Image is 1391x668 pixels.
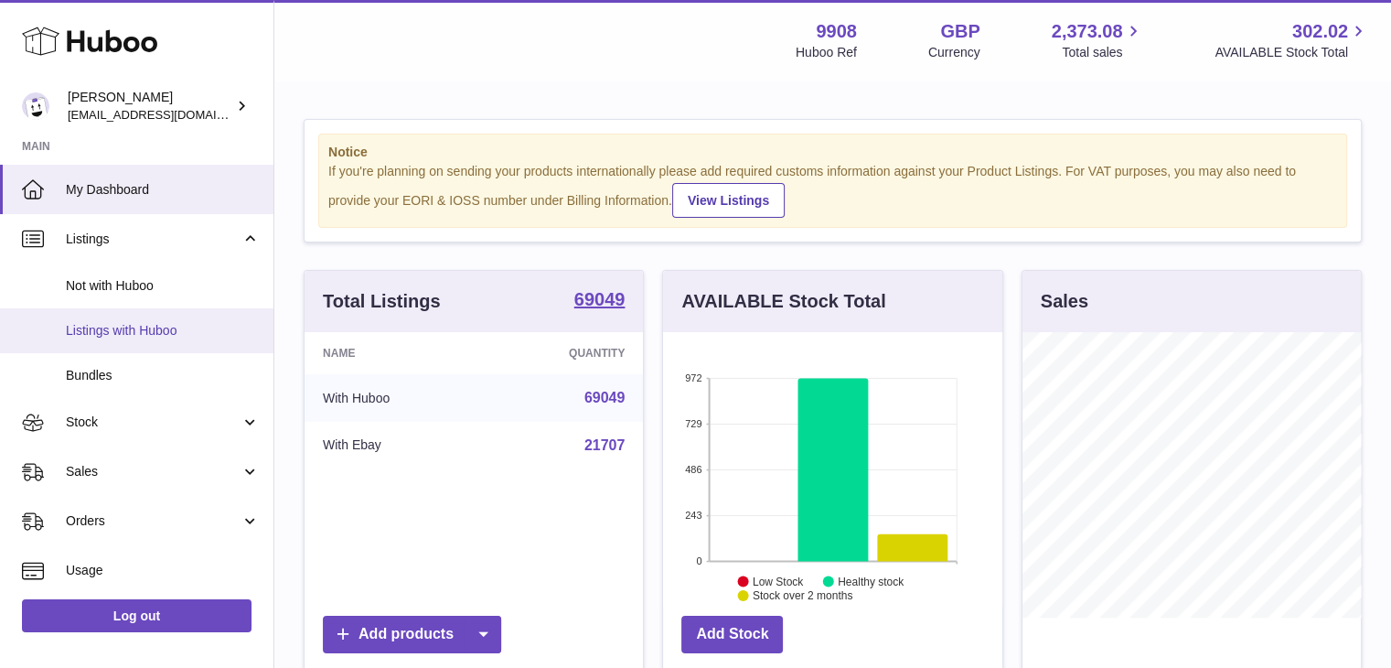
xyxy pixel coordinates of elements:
[1041,289,1088,314] h3: Sales
[838,575,904,587] text: Healthy stock
[685,372,701,383] text: 972
[68,107,269,122] span: [EMAIL_ADDRESS][DOMAIN_NAME]
[1062,44,1143,61] span: Total sales
[483,332,643,374] th: Quantity
[66,231,241,248] span: Listings
[685,418,701,429] text: 729
[928,44,980,61] div: Currency
[66,181,260,199] span: My Dashboard
[305,332,483,374] th: Name
[305,374,483,422] td: With Huboo
[940,19,979,44] strong: GBP
[1052,19,1123,44] span: 2,373.08
[1292,19,1348,44] span: 302.02
[66,463,241,480] span: Sales
[584,390,626,405] a: 69049
[685,464,701,475] text: 486
[323,616,501,653] a: Add products
[22,599,251,632] a: Log out
[681,289,885,314] h3: AVAILABLE Stock Total
[1214,44,1369,61] span: AVAILABLE Stock Total
[66,277,260,295] span: Not with Huboo
[697,555,702,566] text: 0
[22,92,49,120] img: internalAdmin-9908@internal.huboo.com
[1052,19,1144,61] a: 2,373.08 Total sales
[66,367,260,384] span: Bundles
[328,163,1337,218] div: If you're planning on sending your products internationally please add required customs informati...
[1214,19,1369,61] a: 302.02 AVAILABLE Stock Total
[68,89,232,124] div: [PERSON_NAME]
[66,562,260,579] span: Usage
[66,512,241,530] span: Orders
[574,290,626,312] a: 69049
[753,575,804,587] text: Low Stock
[681,616,783,653] a: Add Stock
[323,289,441,314] h3: Total Listings
[584,437,626,453] a: 21707
[66,322,260,339] span: Listings with Huboo
[66,414,241,431] span: Stock
[816,19,857,44] strong: 9908
[672,183,785,218] a: View Listings
[796,44,857,61] div: Huboo Ref
[753,589,852,602] text: Stock over 2 months
[305,422,483,469] td: With Ebay
[574,290,626,308] strong: 69049
[685,510,701,521] text: 243
[328,144,1337,161] strong: Notice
